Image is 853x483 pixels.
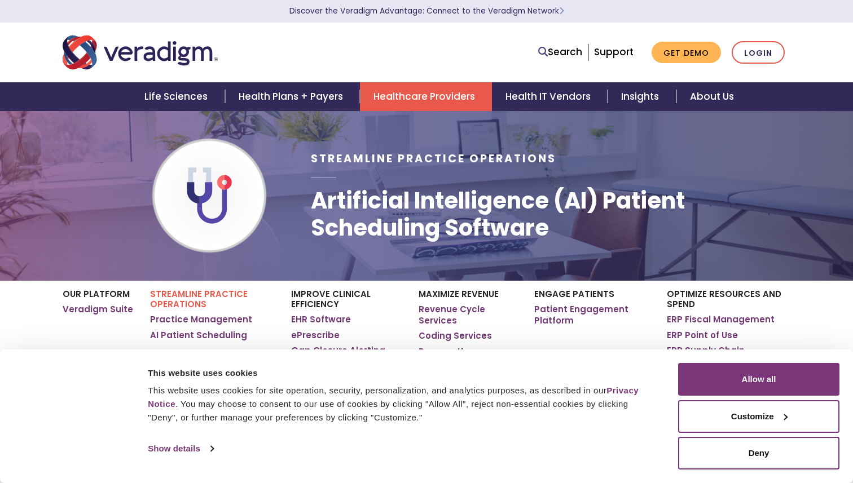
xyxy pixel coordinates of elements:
a: ePrescribe [291,330,340,341]
a: Payerpath Clearinghouse [419,346,517,368]
a: Search [538,45,582,60]
a: ERP Fiscal Management [667,314,775,325]
a: Patient Engagement Platform [534,304,650,326]
a: ERP Point of Use [667,330,738,341]
img: Veradigm logo [63,34,218,71]
a: Coding Services [419,330,492,342]
button: Customize [678,400,839,433]
a: Insights [608,82,676,111]
a: Revenue Cycle Services [419,304,517,326]
a: Life Sciences [131,82,225,111]
button: Allow all [678,363,839,396]
a: About Us [676,82,748,111]
a: AI Patient Scheduling [150,330,247,341]
h1: Artificial Intelligence (AI) Patient Scheduling Software [311,187,790,241]
button: Deny [678,437,839,469]
a: Veradigm Suite [63,304,133,315]
a: Healthcare Providers [360,82,492,111]
a: Discover the Veradigm Advantage: Connect to the Veradigm NetworkLearn More [289,6,564,16]
a: Show details [148,440,213,457]
a: Get Demo [652,42,721,64]
div: This website uses cookies [148,366,653,380]
a: ERP Supply Chain [667,345,745,356]
a: Practice Management [150,314,252,325]
a: Login [732,41,785,64]
a: Health IT Vendors [492,82,608,111]
a: EHR Software [291,314,351,325]
div: This website uses cookies for site operation, security, personalization, and analytics purposes, ... [148,384,653,424]
span: Learn More [559,6,564,16]
a: Support [594,45,634,59]
span: Streamline Practice Operations [311,151,556,166]
a: Health Plans + Payers [225,82,360,111]
a: Gap Closure Alerting [291,345,385,356]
